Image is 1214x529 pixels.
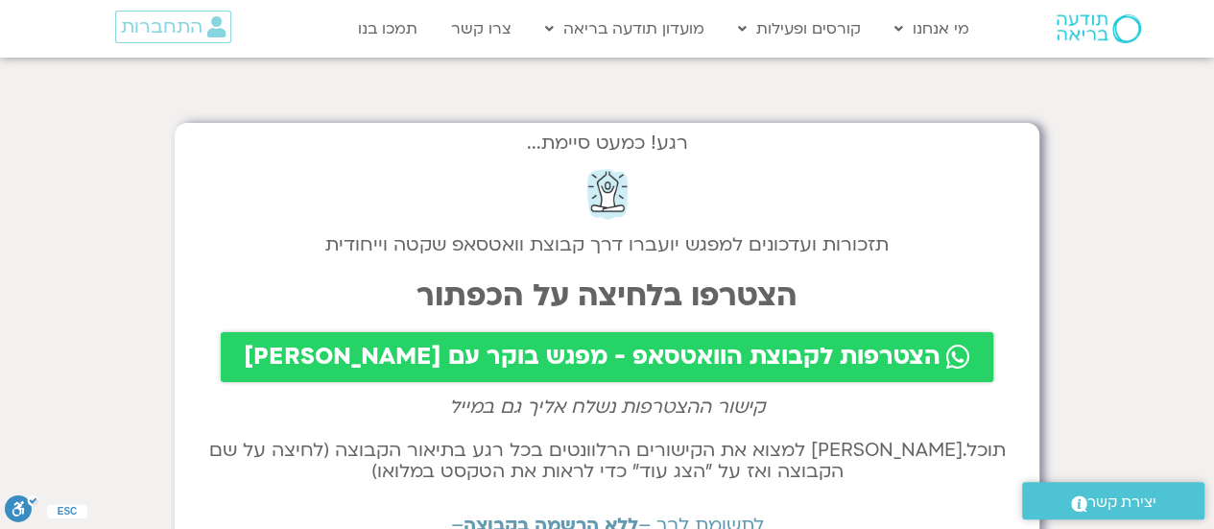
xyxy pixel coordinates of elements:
a: הצטרפות לקבוצת הוואטסאפ - מפגש בוקר עם [PERSON_NAME] [221,332,993,382]
a: קורסים ופעילות [728,11,870,47]
h2: תוכל.[PERSON_NAME] למצוא את הקישורים הרלוונטים בכל רגע בתיאור הקבוצה (לחיצה על שם הקבוצה ואז על ״... [194,440,1020,482]
a: התחברות [115,11,231,43]
span: הצטרפות לקבוצת הוואטסאפ - מפגש בוקר עם [PERSON_NAME] [244,344,940,371]
h2: רגע! כמעט סיימת... [194,142,1020,144]
h2: תזכורות ועדכונים למפגש יועברו דרך קבוצת וואטסאפ שקטה וייחודית [194,234,1020,255]
span: יצירת קשר [1087,490,1156,516]
img: תודעה בריאה [1057,14,1141,43]
h2: קישור ההצטרפות נשלח אליך גם במייל [194,397,1020,418]
span: התחברות [121,16,202,37]
a: תמכו בנו [348,11,427,47]
a: צרו קשר [441,11,521,47]
a: מי אנחנו [885,11,979,47]
h2: הצטרפו בלחיצה על הכפתור [194,278,1020,313]
a: יצירת קשר [1022,482,1204,519]
a: מועדון תודעה בריאה [536,11,714,47]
